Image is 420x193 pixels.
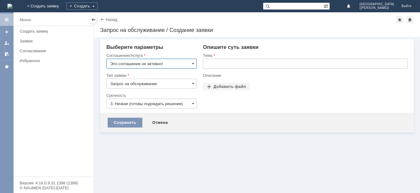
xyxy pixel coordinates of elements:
div: Скрыть меню [90,16,97,23]
div: Сделать домашней страницей [406,16,414,23]
a: Мои заявки [2,38,12,48]
div: Создать [66,2,98,10]
img: logo [7,4,12,9]
div: Тема [203,53,406,57]
span: ([PERSON_NAME]) [359,6,394,10]
a: Перейти на домашнюю страницу [7,4,12,9]
a: Заявки [17,36,92,46]
span: [GEOGRAPHIC_DATA] [359,2,394,6]
a: Согласования [17,46,92,56]
a: Мои согласования [2,49,12,59]
div: Создать заявку [20,29,90,33]
div: Согласования [20,49,90,53]
div: Тип заявки [106,73,196,77]
div: Срочность [106,93,196,97]
div: Добавить в избранное [396,16,403,23]
div: Версия: 4.18.0.9.31.1398 (1398) [20,181,87,185]
div: Избранное [20,58,83,63]
span: Расширенный поиск [323,3,330,9]
div: Запрос на обслуживание / Создание заявки [100,27,414,33]
div: Меню [20,16,31,24]
div: Заявки [20,39,90,43]
a: Создать заявку [2,27,12,37]
div: © NAUMEN [DATE]-[DATE] [20,186,87,190]
div: Описание [203,73,406,77]
span: Опишите суть заявки [203,44,259,50]
div: Соглашение/Услуга [106,53,196,57]
a: Назад [106,17,117,22]
span: Выберите параметры [106,44,163,50]
a: Создать заявку [17,26,92,36]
